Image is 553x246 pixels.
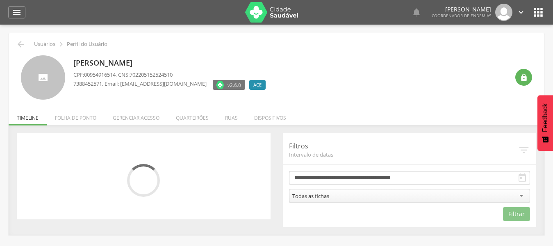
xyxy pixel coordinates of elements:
[289,151,518,158] span: Intervalo de datas
[67,41,107,48] p: Perfil do Usuário
[517,4,526,21] a: 
[73,71,270,79] p: CPF: , CNS:
[432,7,491,12] p: [PERSON_NAME]
[517,8,526,17] i: 
[520,73,528,82] i: 
[105,106,168,125] li: Gerenciar acesso
[217,106,246,125] li: Ruas
[253,82,262,88] span: ACE
[517,173,527,183] i: 
[432,13,491,18] span: Coordenador de Endemias
[518,144,530,156] i: 
[73,58,270,68] p: [PERSON_NAME]
[73,80,102,87] span: 7388452571
[246,106,294,125] li: Dispositivos
[168,106,217,125] li: Quarteirões
[84,71,116,78] span: 00954916514
[537,95,553,151] button: Feedback - Mostrar pesquisa
[73,80,207,88] p: , Email: [EMAIL_ADDRESS][DOMAIN_NAME]
[12,7,22,17] i: 
[542,103,549,132] span: Feedback
[532,6,545,19] i: 
[412,4,421,21] a: 
[228,81,241,89] span: v2.6.0
[47,106,105,125] li: Folha de ponto
[515,69,532,86] div: Resetar senha
[130,71,173,78] span: 702205152524510
[503,207,530,221] button: Filtrar
[57,40,66,49] i: 
[213,80,245,90] label: Versão do aplicativo
[412,7,421,17] i: 
[34,41,55,48] p: Usuários
[16,39,26,49] i: Voltar
[289,141,518,151] p: Filtros
[8,6,25,18] a: 
[292,192,329,200] div: Todas as fichas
